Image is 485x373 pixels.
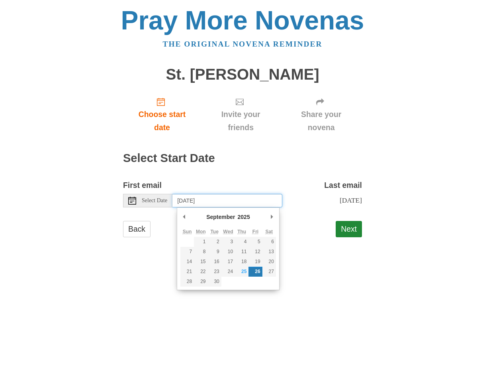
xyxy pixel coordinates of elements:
button: 23 [208,267,221,277]
span: [DATE] [340,196,362,204]
button: 12 [248,247,262,257]
span: Choose start date [131,108,193,134]
span: Select Date [142,198,167,203]
button: 1 [194,237,207,247]
label: Last email [324,179,362,192]
input: Use the arrow keys to pick a date [172,194,282,207]
button: 10 [221,247,235,257]
button: 25 [235,267,248,277]
a: Share your novena [280,91,362,138]
button: 16 [208,257,221,267]
span: Invite your friends [209,108,272,134]
button: 5 [248,237,262,247]
button: Next [336,221,362,237]
a: Back [123,221,151,237]
button: 21 [180,267,194,277]
button: 9 [208,247,221,257]
a: The original novena reminder [163,40,323,48]
button: 28 [180,277,194,287]
button: 8 [194,247,207,257]
button: 24 [221,267,235,277]
button: 26 [248,267,262,277]
button: Next Month [268,211,276,223]
button: 2 [208,237,221,247]
h1: St. [PERSON_NAME] [123,66,362,83]
a: Pray More Novenas [121,6,364,35]
div: September [205,211,236,223]
button: 17 [221,257,235,267]
button: 30 [208,277,221,287]
button: Previous Month [180,211,188,223]
a: Invite your friends [201,91,280,138]
abbr: Wednesday [223,229,233,234]
abbr: Sunday [183,229,192,234]
button: 27 [262,267,276,277]
button: 6 [262,237,276,247]
span: Share your novena [288,108,354,134]
button: 14 [180,257,194,267]
label: First email [123,179,162,192]
abbr: Thursday [237,229,246,234]
button: 7 [180,247,194,257]
abbr: Tuesday [210,229,218,234]
button: 19 [248,257,262,267]
button: 11 [235,247,248,257]
abbr: Friday [252,229,258,234]
button: 22 [194,267,207,277]
h2: Select Start Date [123,152,362,165]
button: 20 [262,257,276,267]
button: 15 [194,257,207,267]
button: 18 [235,257,248,267]
button: 29 [194,277,207,287]
button: 3 [221,237,235,247]
button: 13 [262,247,276,257]
abbr: Saturday [265,229,273,234]
abbr: Monday [196,229,206,234]
button: 4 [235,237,248,247]
div: 2025 [237,211,251,223]
a: Choose start date [123,91,201,138]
